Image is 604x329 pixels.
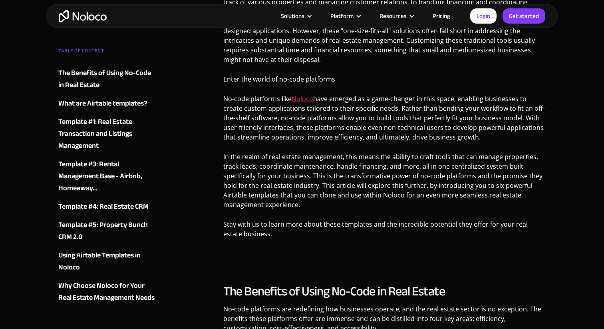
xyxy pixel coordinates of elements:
[271,11,320,21] div: Solutions
[58,201,155,213] a: Template #4: Real Estate CRM
[58,98,147,110] div: What are Airtable templates?
[370,11,423,21] div: Resources
[223,152,546,215] p: In the realm of real estate management, this means the ability to craft tools that can manage pro...
[59,10,107,22] a: home
[470,8,497,24] a: Login
[223,219,546,245] p: Stay with us to learn more about these templates and the incredible potential they offer for your...
[58,67,155,91] a: The Benefits of Using No-Code in Real Estate
[223,283,546,299] h2: The Benefits of Using No-Code in Real Estate
[58,219,155,243] a: Template #5: Property Bunch CRM 2.0
[223,74,546,90] p: Enter the world of no-code platforms.
[281,11,304,21] div: Solutions
[379,11,407,21] div: Resources
[58,98,155,110] a: What are Airtable templates?
[58,201,149,213] div: Template #4: Real Estate CRM
[320,11,370,21] div: Platform
[223,249,546,264] p: ‍
[330,11,354,21] div: Platform
[292,94,313,103] a: Noloco
[58,249,155,273] a: Using Airtable Templates in Noloco
[223,94,546,148] p: No-code platforms like have emerged as a game-changer in this space, enabling businesses to creat...
[58,158,155,194] a: Template #3: Rental Management Base - Airbnb, Homeaway…
[58,116,155,152] a: Template #1: Real Estate Transaction and Listings Management
[503,8,545,24] a: Get started
[423,11,460,21] a: Pricing
[58,280,155,304] a: Why Choose Noloco for Your Real Estate Management Needs
[58,45,155,61] div: TABLE OF CONTENT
